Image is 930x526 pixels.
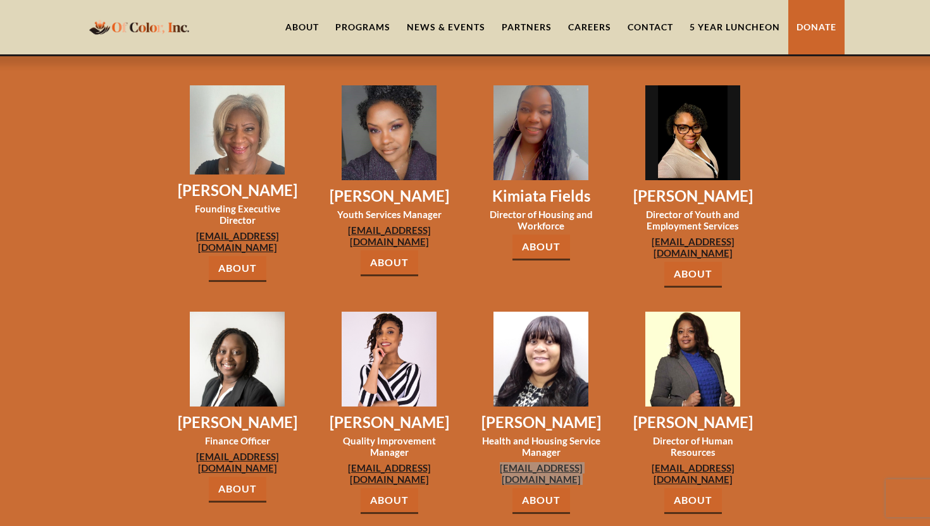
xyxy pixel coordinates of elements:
h3: [PERSON_NAME] [176,181,299,200]
a: About [512,235,570,260]
a: [EMAIL_ADDRESS][DOMAIN_NAME] [328,462,450,485]
a: [EMAIL_ADDRESS][DOMAIN_NAME] [480,462,602,485]
div: Programs [335,21,390,34]
h3: Finance Officer [176,435,299,446]
a: About [361,488,418,514]
h3: Director of Housing and Workforce [480,209,602,231]
a: [EMAIL_ADDRESS][DOMAIN_NAME] [328,224,450,247]
a: [EMAIL_ADDRESS][DOMAIN_NAME] [631,236,754,259]
h3: [PERSON_NAME] [480,413,602,432]
h3: [PERSON_NAME] [176,413,299,432]
h3: Youth Services Manager [328,209,450,220]
a: About [512,488,570,514]
h3: [PERSON_NAME] [328,187,450,205]
h3: Director of Youth and Employment Services [631,209,754,231]
a: [EMAIL_ADDRESS][DOMAIN_NAME] [176,451,299,474]
a: [EMAIL_ADDRESS][DOMAIN_NAME] [631,462,754,485]
a: About [209,256,266,282]
a: About [664,262,722,288]
h3: Founding Executive Director [176,203,299,226]
a: About [664,488,722,514]
h3: [PERSON_NAME] [631,187,754,205]
h3: Director of Human Resources [631,435,754,458]
a: About [209,477,266,503]
h3: Health and Housing Service Manager [480,435,602,458]
a: home [85,12,193,42]
h3: Quality Improvement Manager [328,435,450,458]
h3: Kimiata Fields [480,187,602,205]
h3: [PERSON_NAME] [631,413,754,432]
a: [EMAIL_ADDRESS][DOMAIN_NAME] [176,230,299,253]
a: About [361,250,418,276]
h3: [PERSON_NAME] [328,413,450,432]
